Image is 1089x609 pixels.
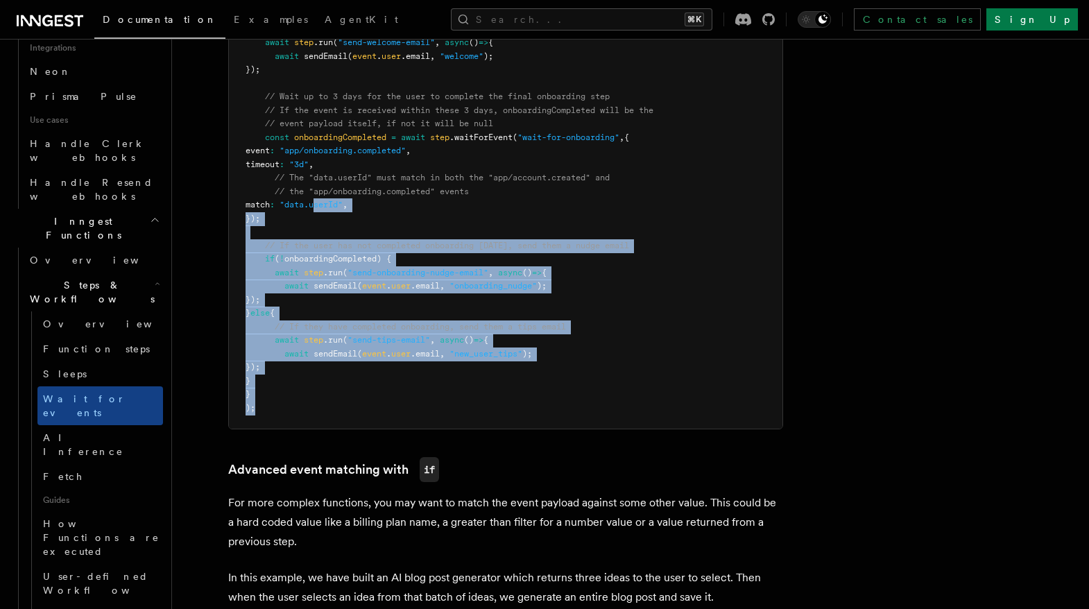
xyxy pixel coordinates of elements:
span: { [488,37,493,47]
span: Handle Clerk webhooks [30,138,146,163]
span: sendEmail [304,51,348,61]
span: "wait-for-onboarding" [517,132,619,142]
span: // event payload itself, if not it will be null [265,119,493,128]
span: Integrations [24,37,163,59]
span: // If the event is received within these 3 days, onboardingCompleted will be the [265,105,653,115]
span: AI Inference [43,432,123,457]
span: user [381,51,401,61]
span: , [619,132,624,142]
span: "send-onboarding-nudge-email" [348,268,488,277]
span: Function steps [43,343,150,354]
span: onboardingCompleted) { [284,254,391,264]
span: .run [323,335,343,345]
span: () [469,37,479,47]
span: ! [280,254,284,264]
span: Sleeps [43,368,87,379]
span: { [270,308,275,318]
a: How Functions are executed [37,511,163,564]
span: Wait for events [43,393,126,418]
span: Prisma Pulse [30,91,137,102]
span: .run [314,37,333,47]
button: Steps & Workflows [24,273,163,311]
span: }); [246,65,260,74]
span: async [440,335,464,345]
span: Fetch [43,471,83,482]
span: . [377,51,381,61]
span: step [294,37,314,47]
a: AgentKit [316,4,406,37]
span: timeout [246,160,280,169]
span: await [265,37,289,47]
span: ( [357,281,362,291]
span: match [246,200,270,209]
span: { [624,132,629,142]
span: async [445,37,469,47]
a: Advanced event matching withif [228,457,439,482]
span: . [386,349,391,359]
span: else [250,308,270,318]
span: step [430,132,449,142]
span: user [391,349,411,359]
span: event [352,51,377,61]
span: = [391,132,396,142]
span: async [498,268,522,277]
span: sendEmail [314,281,357,291]
span: "send-tips-email" [348,335,430,345]
span: , [488,268,493,277]
span: => [479,37,488,47]
span: () [522,268,532,277]
span: }); [246,362,260,372]
span: } [246,308,250,318]
a: Prisma Pulse [24,84,163,109]
span: { [542,268,547,277]
span: }); [246,295,260,304]
span: , [435,37,440,47]
span: // The "data.userId" must match in both the "app/account.created" and [275,173,610,182]
span: { [483,335,488,345]
span: => [474,335,483,345]
span: Examples [234,14,308,25]
a: Function steps [37,336,163,361]
span: Inngest Functions [11,214,150,242]
span: .email [411,281,440,291]
span: "onboarding_nudge" [449,281,537,291]
button: Inngest Functions [11,209,163,248]
span: : [270,200,275,209]
span: // If the user has not completed onboarding [DATE], send them a nudge email [265,241,629,250]
span: ); [522,349,532,359]
a: Sleeps [37,361,163,386]
span: ); [483,51,493,61]
span: await [275,268,299,277]
span: => [532,268,542,277]
span: onboardingCompleted [294,132,386,142]
a: Wait for events [37,386,163,425]
span: User-defined Workflows [43,571,168,596]
code: if [420,457,439,482]
span: , [440,281,445,291]
span: , [440,349,445,359]
span: Overview [43,318,186,329]
p: In this example, we have built an AI blog post generator which returns three ideas to the user to... [228,568,783,607]
button: Toggle dark mode [798,11,831,28]
a: Fetch [37,464,163,489]
span: step [304,268,323,277]
span: .run [323,268,343,277]
a: Overview [37,311,163,336]
span: ( [357,349,362,359]
span: : [270,146,275,155]
p: For more complex functions, you may want to match the event payload against some other value. Thi... [228,493,783,551]
span: ( [275,254,280,264]
span: Documentation [103,14,217,25]
span: // If they have completed onboarding, send them a tips email [275,322,566,332]
a: Contact sales [854,8,981,31]
a: AI Inference [37,425,163,464]
span: ); [537,281,547,291]
span: ( [343,268,348,277]
span: "new_user_tips" [449,349,522,359]
span: } [246,376,250,386]
a: Handle Clerk webhooks [24,131,163,170]
span: : [280,160,284,169]
span: .waitForEvent [449,132,513,142]
span: const [265,132,289,142]
span: event [362,349,386,359]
